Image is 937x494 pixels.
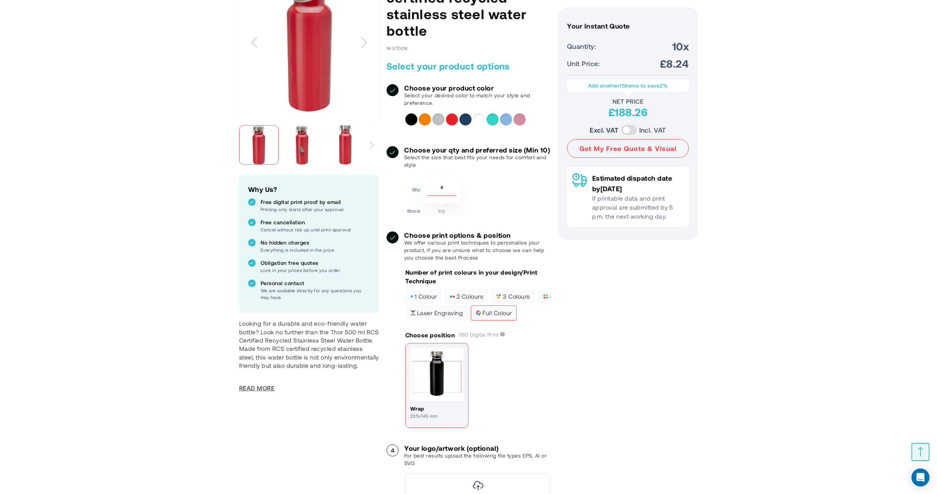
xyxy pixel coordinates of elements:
p: If printable data and print approval are submitted by 5 p.m. the next working day. [592,194,684,221]
label: Incl. VAT [639,125,666,135]
p: Personal contact [261,279,370,287]
p: For best results upload the following file types EPS, AI or SVG [404,452,550,467]
span: 2 colours [450,294,483,299]
span: full colour [476,310,512,316]
img: 10081921_f1_yehq7vq2coqxw9sv.jpg [326,125,365,165]
h4: wrap [410,405,464,412]
img: Print position wrap [410,348,464,401]
span: 4 colours [543,294,577,299]
p: Select your desired color to match your style and preference. [404,92,550,107]
span: [DATE] [600,184,622,193]
div: Pink [514,113,526,125]
div: Next [365,121,379,168]
div: Silver [432,113,444,125]
span: 15 [620,82,625,89]
p: Obligation free quotes [261,259,370,267]
span: Quantity: [567,41,596,51]
p: Free cancellation [261,219,370,226]
div: £188.26 [567,105,689,119]
h3: Your Instant Quote [567,22,689,30]
button: Get My Free Quote & Visual [567,139,689,158]
img: 10081921_pp_y1_ntzdbmjhuhkejcfh.jpg [282,125,322,165]
td: Stock: [407,205,421,215]
img: Image Uploader [473,481,484,491]
td: Qty: [407,177,421,203]
div: Red [446,113,458,125]
p: Estimated dispatch date by [592,173,684,194]
span: Laser engraving [410,310,463,316]
p: Free digital print proof by email [261,198,370,206]
span: 3 colours [496,294,530,299]
span: £8.24 [660,57,689,70]
span: Read More [239,384,274,392]
span: 10x [672,39,689,53]
td: 512 [423,205,461,215]
p: No hidden charges [261,239,370,246]
div: Light Blue [500,113,512,125]
p: Everything is included in the price [261,246,370,253]
h3: Choose your qty and preferred size (Min 10) [404,146,550,154]
div: Turquois [487,113,499,125]
h3: Choose print options & position [404,231,550,239]
div: Open Intercom Messenger [911,468,929,486]
span: 360 Digital Print [458,331,505,338]
p: Add another items to save [571,82,685,89]
p: Printing only starts after your approval [261,206,370,213]
span: In stock [387,45,408,51]
p: We offer various print techniques to personalise your product, if you are unsure what to choose w... [404,239,550,261]
p: Number of print colours in your design/Print Technique [405,268,550,285]
h2: Select your product options [387,60,550,72]
span: 1 colour [410,294,437,299]
h3: Choose your product color [404,84,550,92]
div: White [473,113,485,125]
h3: Your logo/artwork (optional) [404,444,550,452]
h2: Why Us? [248,184,370,195]
img: 10081921_ytv9lwa2c8sr6iqw.jpg [239,125,279,165]
img: Delivery [572,173,587,187]
div: Orange [419,113,431,125]
div: Black [405,113,417,125]
p: 225x145 mm [410,412,464,419]
div: Availability [387,45,408,51]
span: 2% [660,82,668,89]
p: Select the size that best fits your needs for comfort and style [404,154,550,169]
p: Lock in your prices before you order [261,267,370,273]
p: Choose position [405,331,455,339]
p: We are available directly for any questions you may have [261,287,370,301]
div: Navy [459,113,472,125]
label: Excl. VAT [590,125,619,135]
div: Net Price [567,98,689,105]
p: Looking for a durable and eco-friendly water bottle? Look no further than the Thor 500 ml RCS Cer... [239,319,379,378]
span: Unit Price: [567,58,600,69]
p: Cancel without risk up until print approval [261,226,370,233]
